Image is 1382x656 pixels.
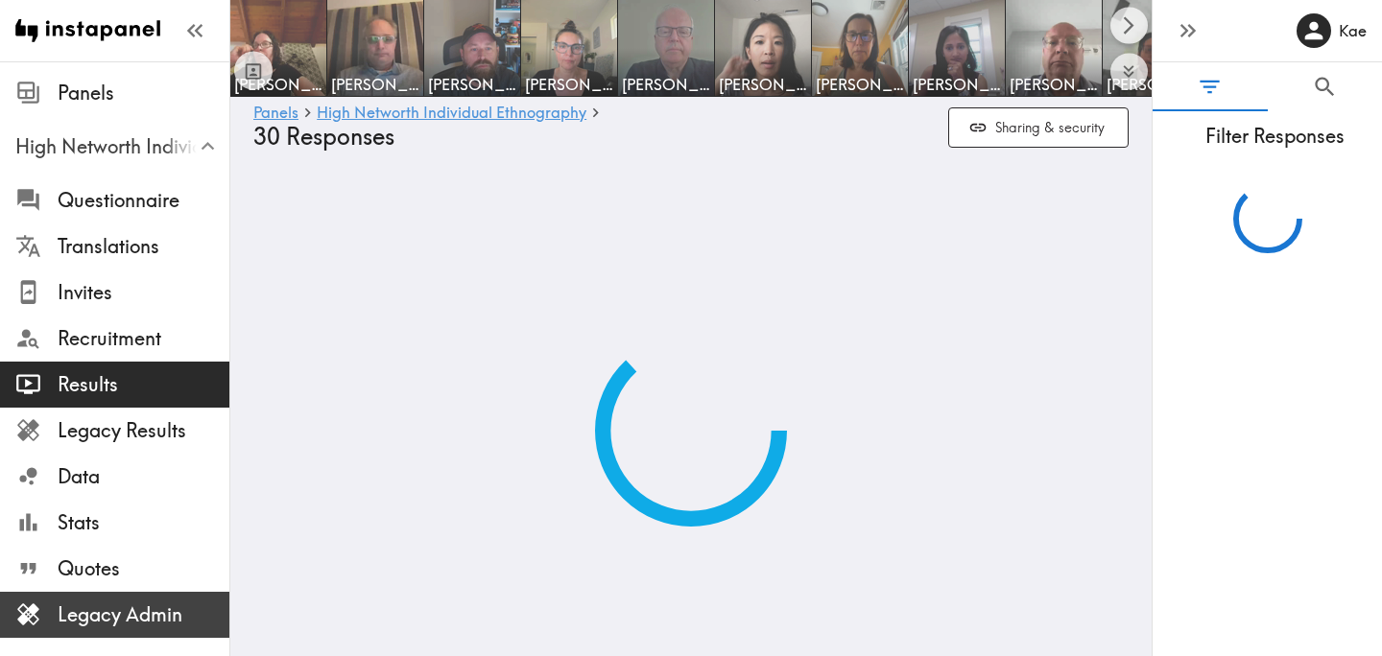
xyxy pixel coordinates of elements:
span: Legacy Results [58,417,229,444]
button: Toggle between responses and questions [234,52,273,90]
span: [PERSON_NAME] [525,74,613,95]
a: Panels [253,105,298,123]
span: [PERSON_NAME] [816,74,904,95]
span: Panels [58,80,229,106]
span: Questionnaire [58,187,229,214]
span: Recruitment [58,325,229,352]
span: High Networth Individual Ethnography [15,133,229,160]
span: Translations [58,233,229,260]
span: Search [1312,74,1338,100]
span: Legacy Admin [58,601,229,628]
a: High Networth Individual Ethnography [317,105,586,123]
span: 30 Responses [253,123,394,151]
button: Expand to show all items [1110,53,1148,90]
span: [PERSON_NAME] [1107,74,1195,95]
button: Filter Responses [1153,62,1268,111]
span: Data [58,463,229,490]
span: [PERSON_NAME] [428,74,516,95]
span: [PERSON_NAME] [234,74,322,95]
span: [PERSON_NAME] [1010,74,1098,95]
span: Stats [58,509,229,536]
button: Scroll right [1110,7,1148,44]
button: Sharing & security [948,107,1129,149]
span: Filter Responses [1168,123,1382,150]
span: Quotes [58,555,229,582]
span: Invites [58,279,229,306]
span: [PERSON_NAME] [719,74,807,95]
span: [PERSON_NAME] [913,74,1001,95]
span: [PERSON_NAME] [622,74,710,95]
span: Results [58,371,229,398]
span: [PERSON_NAME] [331,74,419,95]
h6: Kae [1339,20,1367,41]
